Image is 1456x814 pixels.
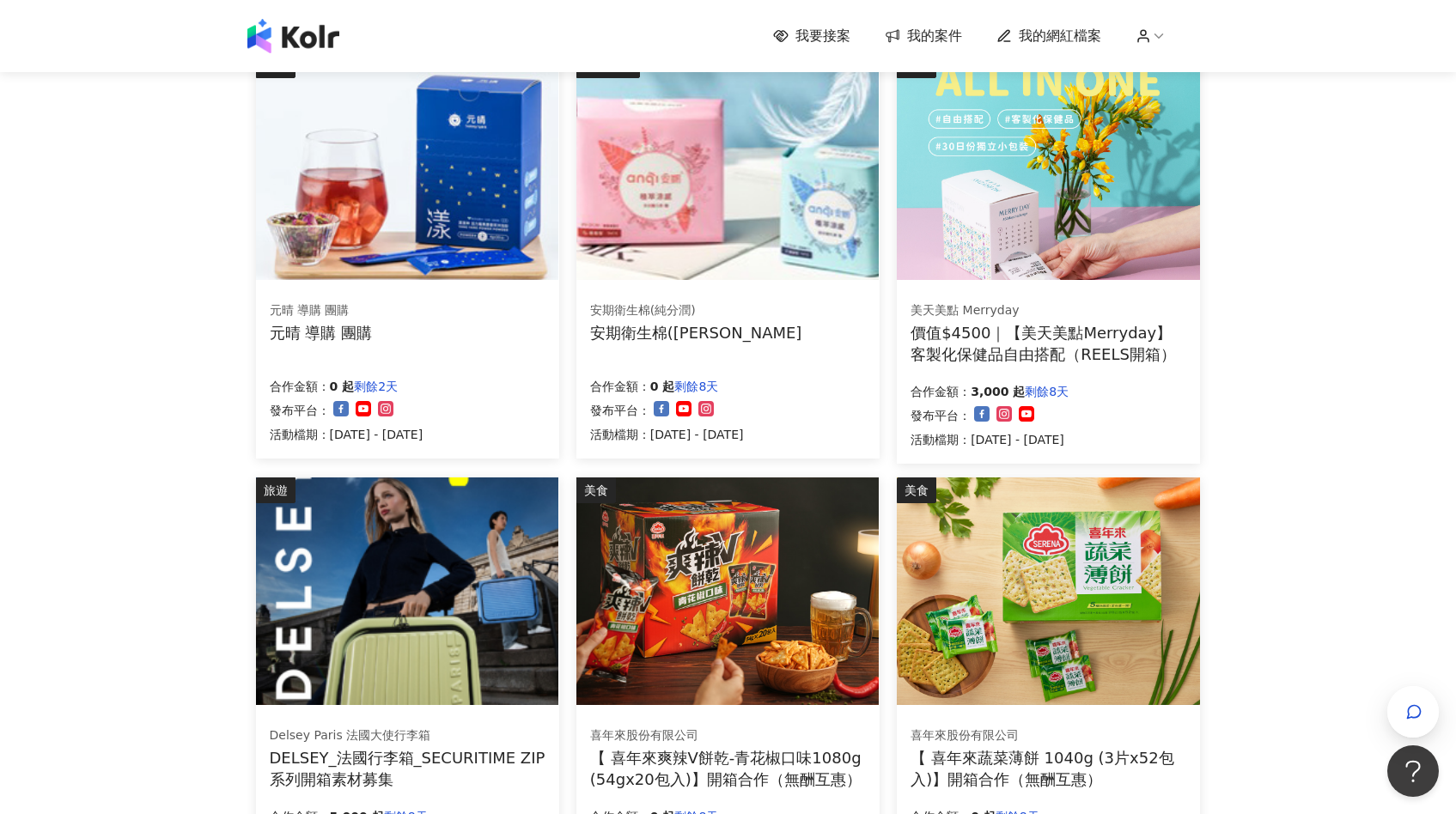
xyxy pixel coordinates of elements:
[907,27,962,46] span: 我的案件
[256,477,295,503] div: 旅遊
[773,27,850,46] a: 我要接案
[256,52,558,280] img: 漾漾神｜活力莓果康普茶沖泡粉
[590,747,866,790] div: 【 喜年來爽辣V餅乾-青花椒口味1080g (54gx20包入)】開箱合作（無酬互惠）
[590,424,744,445] p: 活動檔期：[DATE] - [DATE]
[256,477,558,705] img: 【DELSEY】SECURITIME ZIP旅行箱
[897,477,1199,705] img: 喜年來蔬菜薄餅 1040g (3片x52包入
[911,381,971,402] p: 合作金額：
[590,400,650,421] p: 發布平台：
[911,429,1069,450] p: 活動檔期：[DATE] - [DATE]
[897,477,936,503] div: 美食
[1387,745,1439,797] iframe: Help Scout Beacon - Open
[590,727,865,744] div: 喜年來股份有限公司
[971,381,1025,402] p: 3,000 起
[996,27,1101,46] a: 我的網紅檔案
[576,477,616,503] div: 美食
[911,405,971,426] p: 發布平台：
[270,376,330,397] p: 合作金額：
[650,376,675,397] p: 0 起
[270,400,330,421] p: 發布平台：
[247,19,339,53] img: logo
[590,376,650,397] p: 合作金額：
[590,322,802,343] div: 安期衛生棉([PERSON_NAME]
[330,376,355,397] p: 0 起
[270,747,545,790] div: DELSEY_法國行李箱_SECURITIME ZIP系列開箱素材募集
[590,302,802,319] div: 安期衛生棉(純分潤)
[911,322,1186,365] div: 價值$4500｜【美天美點Merryday】客製化保健品自由搭配（REELS開箱）
[911,747,1186,790] div: 【 喜年來蔬菜薄餅 1040g (3片x52包入)】開箱合作（無酬互惠）
[576,477,879,705] img: 喜年來爽辣V餅乾-青花椒口味1080g (54gx20包入)
[897,52,1199,280] img: 客製化保健食品
[1025,381,1069,402] p: 剩餘8天
[270,322,372,343] div: 元晴 導購 團購
[911,302,1185,319] div: 美天美點 Merryday
[1019,27,1101,46] span: 我的網紅檔案
[270,727,545,744] div: Delsey Paris 法國大使行李箱
[270,424,423,445] p: 活動檔期：[DATE] - [DATE]
[911,727,1185,744] div: 喜年來股份有限公司
[674,376,718,397] p: 剩餘8天
[795,27,850,46] span: 我要接案
[354,376,398,397] p: 剩餘2天
[576,52,879,280] img: 安期衛生棉
[885,27,962,46] a: 我的案件
[270,302,372,319] div: 元晴 導購 團購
